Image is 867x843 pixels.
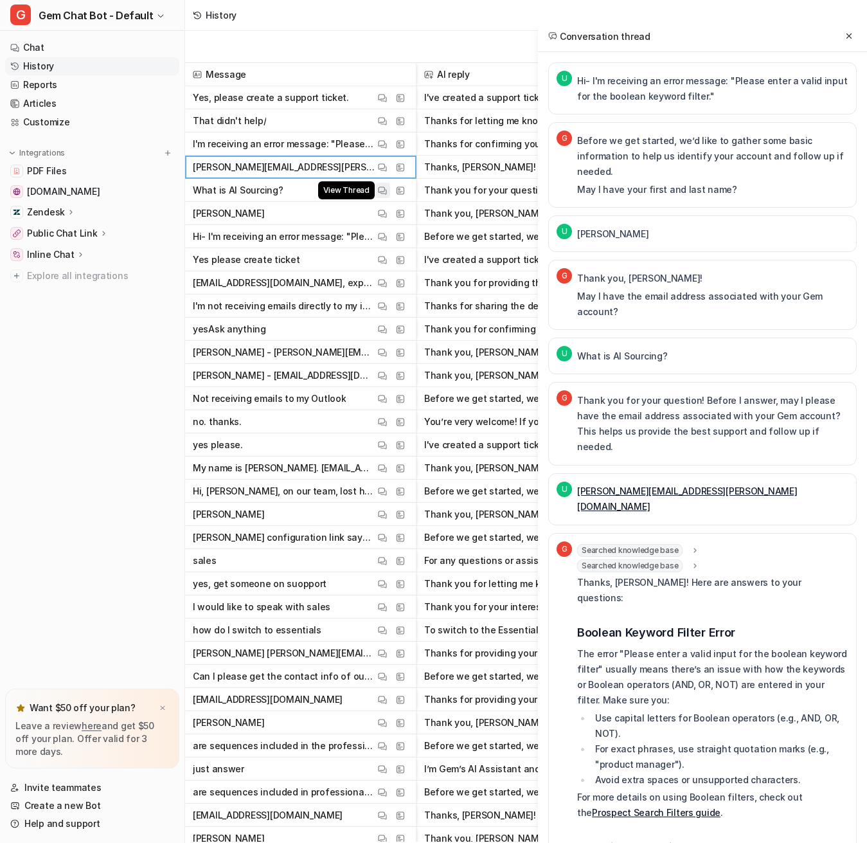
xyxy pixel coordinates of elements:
[424,665,675,688] button: Before we get started, we’d like to gather some basic information to help us identify your accoun...
[424,757,675,781] button: I’m Gem’s AI Assistant and here to help! Based on available resources, I couldn’t find a clear an...
[193,781,375,804] p: are sequences included in professional plan
[577,393,848,455] p: Thank you for your question! Before I answer, may I please have the email address associated with...
[424,410,675,433] button: You’re very welcome! If you need anything else in the future, feel free to reach out. Have a grea...
[591,741,848,772] li: For exact phrases, use straight quotation marks (e.g., "product manager").
[159,704,166,712] img: x
[424,271,675,295] button: Thank you for providing the details, [PERSON_NAME]! This definitely should not be happening. All ...
[577,485,798,512] a: [PERSON_NAME][EMAIL_ADDRESS][PERSON_NAME][DOMAIN_NAME]
[577,182,848,197] p: May I have your first and last name?
[577,544,683,557] span: Searched knowledge base
[424,318,675,341] button: Thank you for confirming your name and email, [PERSON_NAME]! How can I assist you [DATE]? Please ...
[424,688,675,711] button: Thanks for providing your details! Based on the information available in our help center, Sequenc...
[557,482,572,497] span: U
[424,433,675,457] button: I've created a support ticket for you so our technical team can review and help reset [PERSON_NAM...
[577,289,848,320] p: May I have the email address associated with your Gem account?
[5,267,179,285] a: Explore all integrations
[193,364,375,387] p: [PERSON_NAME] - [EMAIL_ADDRESS][DOMAIN_NAME]
[193,549,217,572] p: sales
[30,702,136,714] p: Want $50 off your plan?
[424,734,675,757] button: Before we get started, we’d like to gather some basic information to help us identify your accoun...
[193,526,375,549] p: [PERSON_NAME] configuration link says to update bookmarks
[424,109,675,132] button: Thanks for letting me know, [PERSON_NAME]. Would you like me to create a support ticket so our te...
[424,86,675,109] button: I've created a support ticket for you, [PERSON_NAME]. Our team will review your issue with the Bo...
[15,703,26,713] img: star
[193,109,266,132] p: That didn't help/
[424,804,675,827] button: Thanks, [PERSON_NAME]! To switch to the Essentials plan, you’ll need to have admin access. Here’s...
[422,63,677,86] span: AI reply
[375,183,390,198] button: View Thread
[27,248,75,261] p: Inline Chat
[424,179,675,202] button: Thank you for your question! Before I answer, may I please have the email address associated with...
[193,318,266,341] p: yesAsk anything
[424,132,675,156] button: Thanks for confirming your email, [PERSON_NAME]! The error "Please enter a valid input for the bo...
[5,779,179,797] a: Invite teammates
[27,227,98,240] p: Public Chat Link
[193,132,375,156] p: I'm receiving an error message: "Please enter a valid input for the boolean keyword filter."
[5,113,179,131] a: Customize
[577,790,848,820] p: For more details on using Boolean filters, check out the .
[27,165,66,177] span: PDF Files
[424,341,675,364] button: Thank you, [PERSON_NAME]! Before we get started, we’d like to gather some basic information to he...
[193,341,375,364] p: [PERSON_NAME] - [PERSON_NAME][EMAIL_ADDRESS][DOMAIN_NAME]
[577,559,683,572] span: Searched knowledge base
[424,364,675,387] button: Thank you, [PERSON_NAME]! I'm here to help as [PERSON_NAME]'s AI Assistant. To better assist you ...
[424,781,675,804] button: Before we get started, we’d like to gather some basic information to help us identify your accoun...
[577,226,648,242] p: [PERSON_NAME]
[5,95,179,113] a: Articles
[592,807,720,818] a: Prospect Search Filters guide
[5,815,179,833] a: Help and support
[577,271,848,286] p: Thank you, [PERSON_NAME]!
[577,349,667,364] p: What is AI Sourcing?
[193,225,375,248] p: Hi- I'm receiving an error message: "Please enter a valid input for the boolean keyword filter."
[193,271,375,295] p: [EMAIL_ADDRESS][DOMAIN_NAME], expected to receive to: [EMAIL_ADDRESS][DOMAIN_NAME] , received: [D...
[424,711,675,734] button: Thank you, [PERSON_NAME]! May I have the email address associated with your Gem account?
[424,572,675,595] button: Thank you for letting me know! I'll be more than happy to connect you with our support team; howe...
[5,162,179,180] a: PDF FilesPDF Files
[193,804,343,827] p: [EMAIL_ADDRESS][DOMAIN_NAME]
[557,346,572,361] span: U
[557,71,572,86] span: U
[424,595,675,619] button: Thank you for your interest! For sales inquiries, please reach out to our team at [EMAIL_ADDRESS]...
[193,619,321,642] p: how do I switch to essentials
[557,224,572,239] span: U
[193,734,375,757] p: are sequences included in the professional plan
[193,410,242,433] p: no. thanks.
[193,86,349,109] p: Yes, please create a support ticket.
[424,225,675,248] button: Before we get started, we’d like to gather some basic information to help us identify your accoun...
[13,188,21,195] img: status.gem.com
[577,133,848,179] p: Before we get started, we’d like to gather some basic information to help us identify your accoun...
[19,148,65,158] p: Integrations
[193,503,264,526] p: [PERSON_NAME]
[193,665,375,688] p: Can I please get the contact info of our CSM?
[8,149,17,158] img: expand menu
[193,457,375,480] p: My name is [PERSON_NAME]. [EMAIL_ADDRESS][DOMAIN_NAME] Merative is the account.
[193,387,346,410] p: Not receiving emails to my Outlook
[15,720,169,758] p: Leave a review and get $50 off your plan. Offer valid for 3 more days.
[424,526,675,549] button: Before we get started, we’d like to gather some basic information to help us identify your accoun...
[10,5,31,25] span: G
[163,149,172,158] img: menu_add.svg
[193,295,375,318] p: I'm not receiving emails directly to my inbox from candidates that I reached out via Gem sequence
[13,208,21,216] img: Zendesk
[5,797,179,815] a: Create a new Bot
[424,202,675,225] button: Thank you, [PERSON_NAME]! May I have the email address associated with your Gem account?
[193,688,343,711] p: [EMAIL_ADDRESS][DOMAIN_NAME]
[193,202,264,225] p: [PERSON_NAME]
[424,642,675,665] button: Thanks for providing your information, [PERSON_NAME]! To get in touch with your Customer Success ...
[424,156,675,179] button: Thanks, [PERSON_NAME]! Here are answers to your questions: ### Boolean Keyword Filter Error The e...
[193,711,264,734] p: [PERSON_NAME]
[13,167,21,175] img: PDF Files
[193,179,283,202] p: What is AI Sourcing?
[424,480,675,503] button: Before we get started, we’d like to gather some basic information to help us identify your accoun...
[27,266,174,286] span: Explore all integrations
[13,230,21,237] img: Public Chat Link
[5,57,179,75] a: History
[27,185,100,198] span: [DOMAIN_NAME]
[577,575,848,606] p: Thanks, [PERSON_NAME]! Here are answers to your questions:
[424,295,675,318] button: Thanks for sharing the details, [PERSON_NAME]! If you're not receiving candidate replies directly...
[13,251,21,258] img: Inline Chat
[193,480,375,503] p: Hi, [PERSON_NAME], on our team, lost his connection in Talent Pipeline to Workday. Can you please...
[193,595,330,619] p: I would like to speak with sales
[591,772,848,788] li: Avoid extra spaces or unsupported characters.
[557,131,572,146] span: G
